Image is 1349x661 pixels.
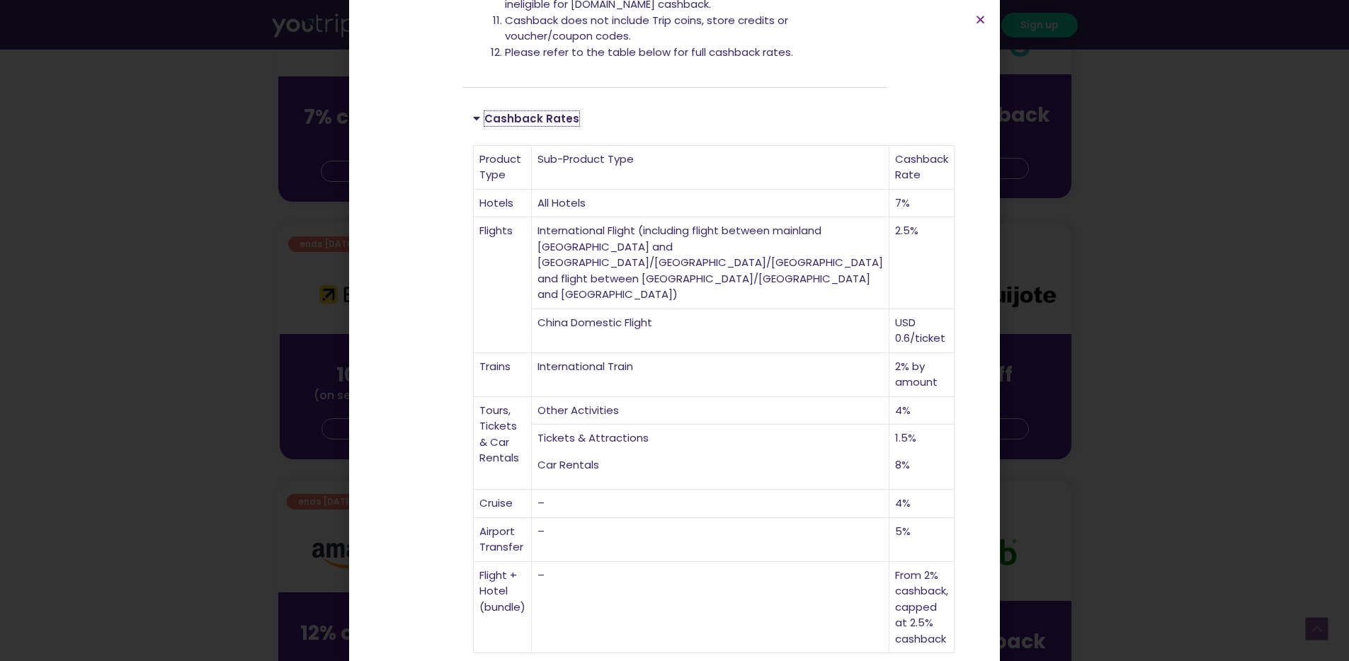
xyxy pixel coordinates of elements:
[889,490,955,518] td: 4%
[532,146,889,190] td: Sub-Product Type
[474,353,532,397] td: Trains
[474,217,532,353] td: Flights
[474,146,532,190] td: Product Type
[505,13,877,45] li: Cashback does not include Trip coins, store credits or voucher/coupon codes.
[889,190,955,218] td: 7%
[474,518,532,562] td: Airport Transfer
[889,397,955,425] td: 4%
[532,353,889,397] td: International Train
[889,146,955,190] td: Cashback Rate
[532,397,889,425] td: Other Activities
[895,457,910,472] span: 8%
[532,490,889,518] td: –
[889,562,955,654] td: From 2% cashback, capped at 2.5% cashback
[505,45,877,61] li: Please refer to the table below for full cashback rates.
[474,190,532,218] td: Hotels
[484,111,579,126] a: Cashback Rates
[474,397,532,490] td: Tours, Tickets & Car Rentals
[532,190,889,218] td: All Hotels
[537,430,883,447] p: Tickets & Attractions
[532,217,889,309] td: International Flight (including flight between mainland [GEOGRAPHIC_DATA] and [GEOGRAPHIC_DATA]/[...
[975,14,986,25] a: Close
[889,353,955,397] td: 2% by amount
[889,217,955,309] td: 2.5%
[889,518,955,562] td: 5%
[532,562,889,654] td: –
[537,457,599,472] span: Car Rentals
[532,309,889,353] td: China Domestic Flight
[474,490,532,518] td: Cruise
[895,430,948,447] p: 1.5%
[474,562,532,654] td: Flight + Hotel (bundle)
[532,518,889,562] td: –
[462,102,887,134] div: Cashback Rates
[889,309,955,353] td: USD 0.6/ticket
